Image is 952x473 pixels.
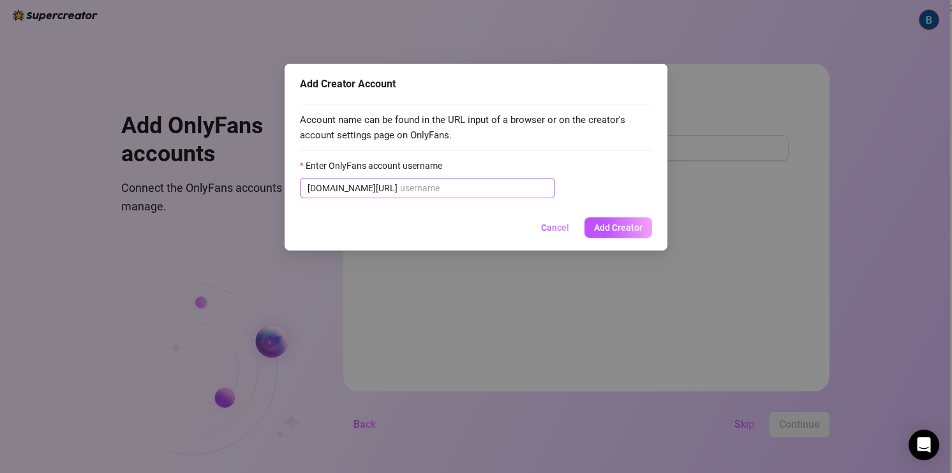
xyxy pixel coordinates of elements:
[300,76,652,92] div: Add Creator Account
[584,217,652,238] button: Add Creator
[594,222,643,233] span: Add Creator
[308,181,398,195] span: [DOMAIN_NAME][URL]
[531,217,579,238] button: Cancel
[300,159,450,173] label: Enter OnlyFans account username
[909,430,939,460] div: Open Intercom Messenger
[300,113,652,143] span: Account name can be found in the URL input of a browser or on the creator's account settings page...
[400,181,547,195] input: Enter OnlyFans account username
[541,222,569,233] span: Cancel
